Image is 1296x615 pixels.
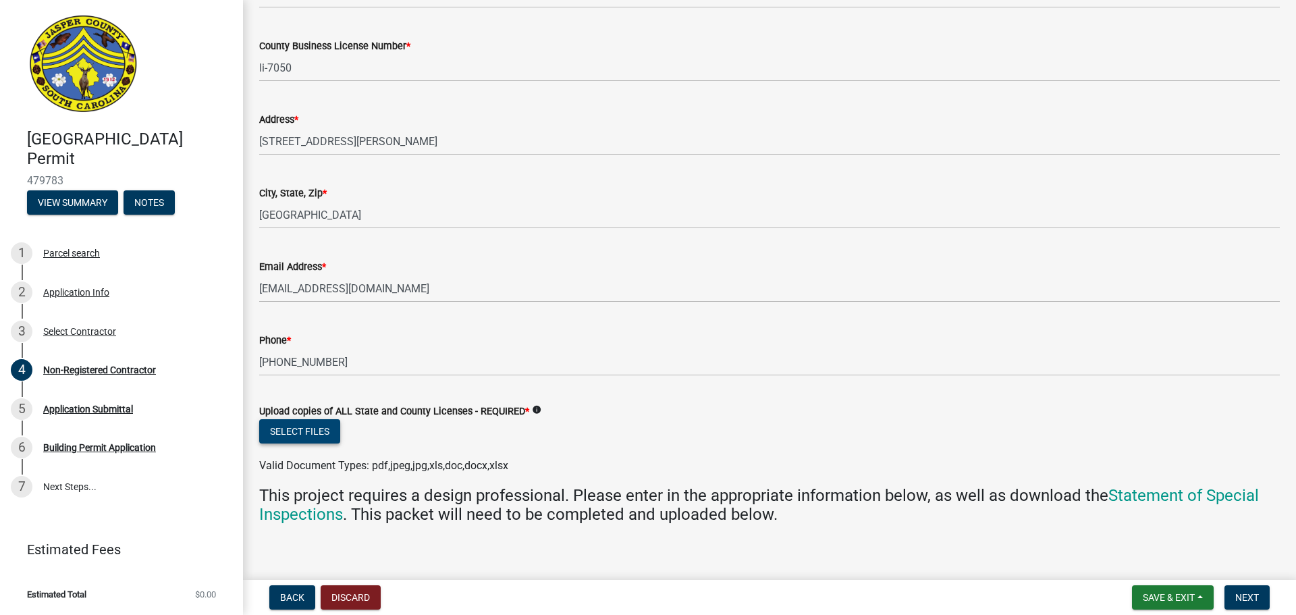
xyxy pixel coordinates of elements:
div: Building Permit Application [43,443,156,452]
button: Back [269,585,315,610]
a: Statement of Special Inspections [259,486,1259,525]
button: Notes [124,190,175,215]
div: Application Info [43,288,109,297]
wm-modal-confirm: Notes [124,198,175,209]
div: 3 [11,321,32,342]
label: County Business License Number [259,42,410,51]
div: 5 [11,398,32,420]
button: Select files [259,419,340,444]
span: Next [1235,592,1259,603]
div: 1 [11,242,32,264]
div: Select Contractor [43,327,116,336]
div: 2 [11,282,32,303]
span: Valid Document Types: pdf,jpeg,jpg,xls,doc,docx,xlsx [259,459,508,472]
label: Phone [259,336,291,346]
div: 6 [11,437,32,458]
span: 479783 [27,174,216,187]
label: Address [259,115,298,125]
i: info [532,405,541,415]
span: $0.00 [195,590,216,599]
button: Next [1224,585,1270,610]
button: Save & Exit [1132,585,1214,610]
button: View Summary [27,190,118,215]
div: Application Submittal [43,404,133,414]
div: 7 [11,476,32,498]
div: Parcel search [43,248,100,258]
button: Discard [321,585,381,610]
h4: [GEOGRAPHIC_DATA] Permit [27,130,232,169]
span: Save & Exit [1143,592,1195,603]
label: Upload copies of ALL State and County Licenses - REQUIRED [259,407,529,417]
label: Email Address [259,263,326,272]
span: Back [280,592,304,603]
wm-modal-confirm: Summary [27,198,118,209]
img: Jasper County, South Carolina [27,14,140,115]
a: Estimated Fees [11,536,221,563]
label: City, State, Zip [259,189,327,198]
div: 4 [11,359,32,381]
h4: This project requires a design professional. Please enter in the appropriate information below, a... [259,486,1280,525]
div: Non-Registered Contractor [43,365,156,375]
span: Estimated Total [27,590,86,599]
